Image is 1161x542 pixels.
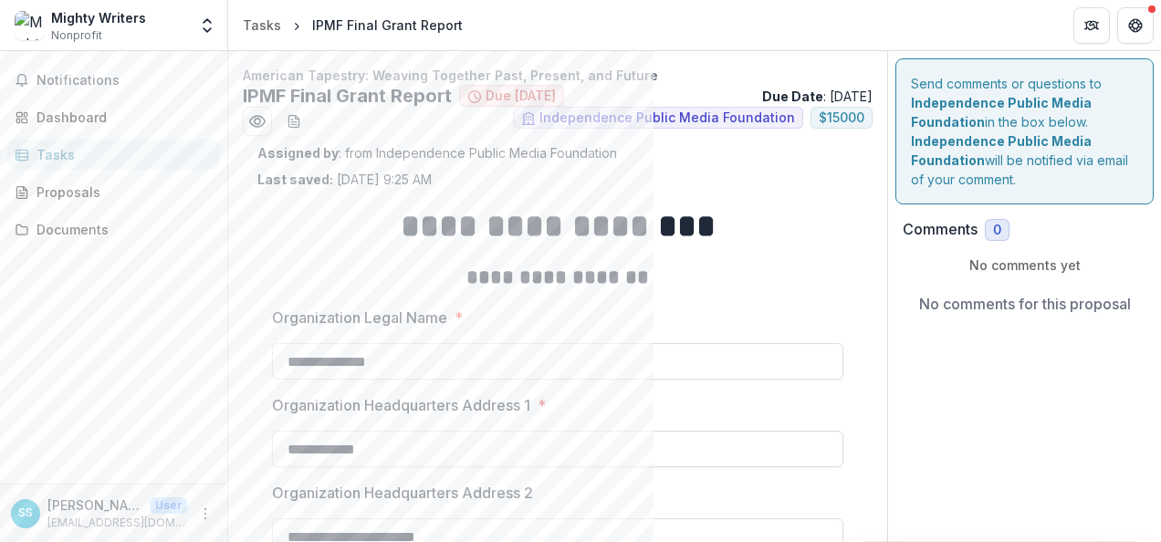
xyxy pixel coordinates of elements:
[18,507,33,519] div: Sukripa Shah
[272,482,533,504] p: Organization Headquarters Address 2
[272,307,447,328] p: Organization Legal Name
[243,16,281,35] div: Tasks
[1117,7,1154,44] button: Get Help
[486,89,556,104] span: Due [DATE]
[272,394,530,416] p: Organization Headquarters Address 1
[37,145,205,164] div: Tasks
[312,16,463,35] div: IPMF Final Grant Report
[762,89,823,104] strong: Due Date
[51,8,146,27] div: Mighty Writers
[257,170,432,189] p: [DATE] 9:25 AM
[47,495,142,515] p: [PERSON_NAME]
[7,102,220,132] a: Dashboard
[37,182,205,202] div: Proposals
[819,110,864,126] span: $ 15000
[7,140,220,170] a: Tasks
[895,58,1154,204] div: Send comments or questions to in the box below. will be notified via email of your comment.
[257,172,333,187] strong: Last saved:
[243,107,272,136] button: Preview 2ad3b32e-8ddc-4046-875f-6495e48548ce.pdf
[1073,7,1110,44] button: Partners
[919,293,1131,315] p: No comments for this proposal
[51,27,102,44] span: Nonprofit
[37,220,205,239] div: Documents
[194,7,220,44] button: Open entity switcher
[47,515,187,531] p: [EMAIL_ADDRESS][DOMAIN_NAME]
[903,255,1146,275] p: No comments yet
[257,143,858,162] p: : from Independence Public Media Foundation
[539,110,795,126] span: Independence Public Media Foundation
[37,73,213,89] span: Notifications
[7,66,220,95] button: Notifications
[37,108,205,127] div: Dashboard
[243,85,452,107] h2: IPMF Final Grant Report
[911,95,1092,130] strong: Independence Public Media Foundation
[150,497,187,514] p: User
[235,12,470,38] nav: breadcrumb
[279,107,309,136] button: download-word-button
[911,133,1092,168] strong: Independence Public Media Foundation
[235,12,288,38] a: Tasks
[194,503,216,525] button: More
[993,223,1001,238] span: 0
[7,177,220,207] a: Proposals
[903,221,978,238] h2: Comments
[257,145,339,161] strong: Assigned by
[762,87,873,106] p: : [DATE]
[15,11,44,40] img: Mighty Writers
[7,214,220,245] a: Documents
[243,66,873,85] p: American Tapestry: Weaving Together Past, Present, and Future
